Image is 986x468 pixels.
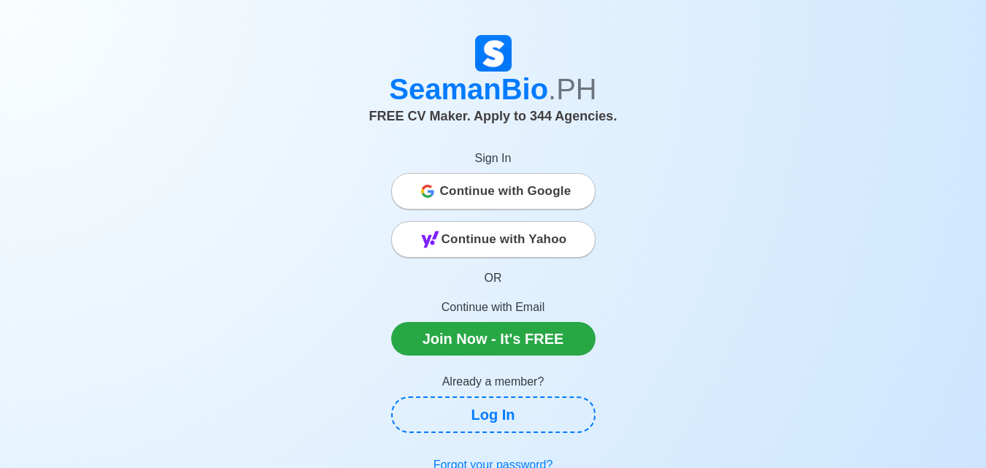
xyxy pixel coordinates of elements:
span: Continue with Google [440,177,571,206]
a: Log In [391,396,596,433]
h1: SeamanBio [88,72,898,107]
img: Logo [475,35,512,72]
p: Already a member? [391,373,596,391]
p: Continue with Email [391,299,596,316]
p: OR [391,269,596,287]
span: FREE CV Maker. Apply to 344 Agencies. [369,109,617,123]
span: .PH [548,73,597,105]
a: Join Now - It's FREE [391,322,596,356]
button: Continue with Google [391,173,596,210]
button: Continue with Yahoo [391,221,596,258]
span: Continue with Yahoo [442,225,567,254]
p: Sign In [391,150,596,167]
